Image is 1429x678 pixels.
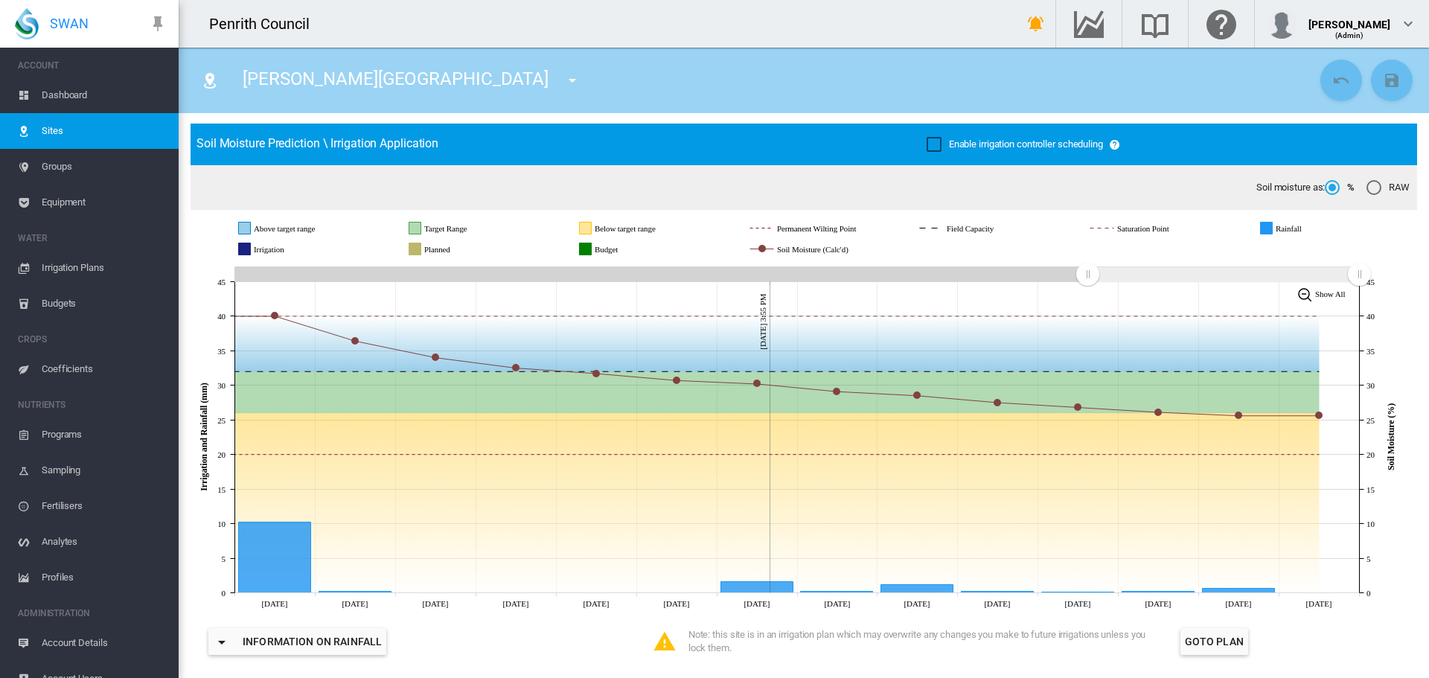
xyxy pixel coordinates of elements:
[1371,60,1413,101] button: Save Changes
[503,599,529,608] tspan: [DATE]
[1308,11,1390,26] div: [PERSON_NAME]
[721,582,793,593] g: Rainfall Wed 27 Aug, 2025 1.6
[1366,381,1375,390] tspan: 30
[342,599,368,608] tspan: [DATE]
[272,313,278,319] circle: Soil Moisture (Calc'd) Thu 21 Aug, 2025 40
[1137,15,1173,33] md-icon: Search the knowledge base
[217,312,226,321] tspan: 40
[201,71,219,89] md-icon: icon-map-marker-radius
[42,417,167,452] span: Programs
[409,243,498,256] g: Planned
[217,416,226,425] tspan: 25
[750,222,916,235] g: Permanent Wilting Point
[985,599,1011,608] tspan: [DATE]
[750,243,904,256] g: Soil Moisture (Calc'd)
[42,149,167,185] span: Groups
[42,77,167,113] span: Dashboard
[1226,599,1252,608] tspan: [DATE]
[18,601,167,625] span: ADMINISTRATION
[42,286,167,322] span: Budgets
[18,327,167,351] span: CROPS
[674,377,680,383] circle: Soil Moisture (Calc'd) Tue 26 Aug, 2025 30.7
[1366,519,1375,528] tspan: 10
[18,393,167,417] span: NUTRIENTS
[744,599,770,608] tspan: [DATE]
[195,65,225,95] button: Click to go to list of Sites
[1261,222,1346,235] g: Rainfall
[1155,409,1161,415] circle: Soil Moisture (Calc'd) Mon 01 Sep, 2025 26.1
[1180,628,1248,655] button: Goto Plan
[149,15,167,33] md-icon: icon-pin
[199,383,209,491] tspan: Irrigation and Rainfall (mm)
[994,400,1000,406] circle: Soil Moisture (Calc'd) Sat 30 Aug, 2025 27.5
[834,388,840,394] circle: Soil Moisture (Calc'd) Thu 28 Aug, 2025 29.1
[949,138,1103,150] span: Enable irrigation controller scheduling
[688,628,1163,655] div: Note: this site is in an irrigation plan which may overwrite any changes you make to future irrig...
[1090,222,1224,235] g: Saturation Point
[1366,485,1375,494] tspan: 15
[352,338,358,344] circle: Soil Moisture (Calc'd) Fri 22 Aug, 2025 36.4
[239,243,333,256] g: Irrigation
[1332,71,1350,89] md-icon: icon-undo
[423,599,449,608] tspan: [DATE]
[1315,290,1346,298] tspan: Show All
[758,293,767,349] tspan: [DATE] 3:55 PM
[1021,9,1051,39] button: icon-bell-ring
[42,488,167,524] span: Fertilisers
[1267,9,1297,39] img: profile.jpg
[801,592,873,593] g: Rainfall Thu 28 Aug, 2025 0.2
[1256,181,1325,194] span: Soil moisture as:
[15,8,39,39] img: SWAN-Landscape-Logo-Colour-drop.png
[42,113,167,149] span: Sites
[1027,15,1045,33] md-icon: icon-bell-ring
[664,599,690,608] tspan: [DATE]
[1320,60,1362,101] button: Cancel Changes
[1366,450,1375,459] tspan: 20
[1235,412,1241,418] circle: Soil Moisture (Calc'd) Tue 02 Sep, 2025 25.6
[1366,181,1410,195] md-radio-button: RAW
[217,278,226,287] tspan: 45
[208,628,386,655] button: icon-menu-downInformation on Rainfall
[754,380,760,386] circle: Soil Moisture (Calc'd) Wed 27 Aug, 2025 30.2
[213,633,231,651] md-icon: icon-menu-down
[409,222,520,235] g: Target Range
[1366,347,1375,356] tspan: 35
[18,226,167,250] span: WATER
[239,222,374,235] g: Above target range
[1042,592,1114,593] g: Rainfall Sun 31 Aug, 2025 0.1
[1122,592,1195,593] g: Rainfall Mon 01 Sep, 2025 0.2
[1383,71,1401,89] md-icon: icon-content-save
[42,250,167,286] span: Irrigation Plans
[1075,404,1081,410] circle: Soil Moisture (Calc'd) Sun 31 Aug, 2025 26.8
[513,365,519,371] circle: Soil Moisture (Calc'd) Sun 24 Aug, 2025 32.5
[927,138,1103,152] md-checkbox: Enable irrigation controller scheduling
[42,560,167,595] span: Profiles
[1306,599,1332,608] tspan: [DATE]
[1366,278,1375,287] tspan: 45
[42,625,167,661] span: Account Details
[50,14,89,33] span: SWAN
[580,243,665,256] g: Budget
[557,65,587,95] button: icon-menu-down
[1087,267,1359,282] rect: Zoom chart using cursor arrows
[920,222,1045,235] g: Field Capacity
[1366,589,1371,598] tspan: 0
[962,592,1034,593] g: Rainfall Sat 30 Aug, 2025 0.2
[1065,599,1091,608] tspan: [DATE]
[881,585,953,593] g: Rainfall Fri 29 Aug, 2025 1.2
[580,222,714,235] g: Below target range
[1366,554,1371,563] tspan: 5
[18,54,167,77] span: ACCOUNT
[262,599,288,608] tspan: [DATE]
[1386,403,1396,470] tspan: Soil Moisture (%)
[914,392,920,398] circle: Soil Moisture (Calc'd) Fri 29 Aug, 2025 28.5
[217,485,226,494] tspan: 15
[1366,312,1375,321] tspan: 40
[1335,31,1364,39] span: (Admin)
[1071,15,1107,33] md-icon: Go to the Data Hub
[1316,412,1322,418] circle: Soil Moisture (Calc'd) Wed 03 Sep, 2025 25.6
[243,68,549,89] span: [PERSON_NAME][GEOGRAPHIC_DATA]
[217,381,226,390] tspan: 30
[1325,181,1355,195] md-radio-button: %
[217,519,226,528] tspan: 10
